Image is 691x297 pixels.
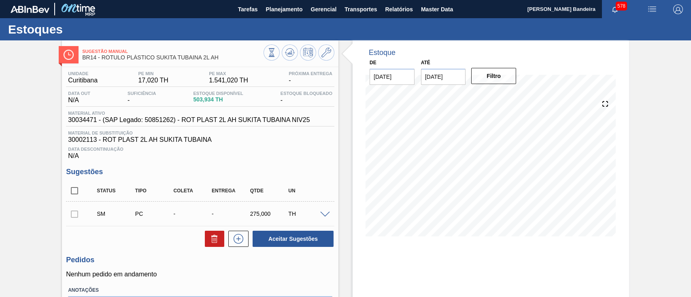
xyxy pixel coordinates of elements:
[68,136,332,143] span: 30002113 - ROT PLAST 2L AH SUKITA TUBAINA
[421,69,466,85] input: dd/mm/yyyy
[171,211,213,217] div: -
[210,188,252,194] div: Entrega
[421,4,453,14] span: Master Data
[95,211,137,217] div: Sugestão Manual
[602,4,628,15] button: Notificações
[82,55,264,61] span: BR14 - RÓTULO PLÁSTICO SUKITA TUBAINA 2L AH
[68,111,310,116] span: Material ativo
[209,71,248,76] span: PE MAX
[138,71,168,76] span: PE MIN
[11,6,49,13] img: TNhmsLtSVTkK8tSr43FrP2fwEKptu5GPRR3wAAAABJRU5ErkJggg==
[66,91,92,104] div: N/A
[201,231,224,247] div: Excluir Sugestões
[266,4,302,14] span: Planejamento
[471,68,516,84] button: Filtro
[68,91,90,96] span: Data out
[133,188,175,194] div: Tipo
[318,44,334,61] button: Ir ao Master Data / Geral
[64,50,74,60] img: Ícone
[68,131,332,135] span: Material de Substituição
[238,4,258,14] span: Tarefas
[125,91,158,104] div: -
[248,188,290,194] div: Qtde
[249,230,334,248] div: Aceitar Sugestões
[8,25,152,34] h1: Estoques
[248,211,290,217] div: 275,000
[138,77,168,84] span: 17,020 TH
[68,284,332,296] label: Anotações
[344,4,377,14] span: Transportes
[82,49,264,54] span: Sugestão Manual
[68,77,98,84] span: Curitibana
[68,147,332,152] span: Data Descontinuação
[193,97,243,103] span: 503,934 TH
[300,44,316,61] button: Programar Estoque
[224,231,249,247] div: Nova sugestão
[128,91,156,96] span: Suficiência
[95,188,137,194] div: Status
[421,60,430,65] label: Até
[66,168,334,176] h3: Sugestões
[370,69,415,85] input: dd/mm/yyyy
[193,91,243,96] span: Estoque Disponível
[210,211,252,217] div: -
[133,211,175,217] div: Pedido de Compra
[289,71,332,76] span: Próxima Entrega
[369,48,395,57] div: Estoque
[616,2,627,11] span: 578
[66,256,334,264] h3: Pedidos
[286,211,328,217] div: TH
[385,4,412,14] span: Relatórios
[287,71,334,84] div: -
[673,4,683,14] img: Logout
[282,44,298,61] button: Atualizar Gráfico
[68,116,310,124] span: 30034471 - (SAP Legado: 50851262) - ROT PLAST 2L AH SUKITA TUBAINA NIV25
[279,91,334,104] div: -
[264,44,280,61] button: Visão Geral dos Estoques
[370,60,376,65] label: De
[66,143,334,160] div: N/A
[253,231,334,247] button: Aceitar Sugestões
[647,4,657,14] img: userActions
[286,188,328,194] div: UN
[311,4,337,14] span: Gerencial
[68,71,98,76] span: Unidade
[281,91,332,96] span: Estoque Bloqueado
[66,271,334,278] p: Nenhum pedido em andamento
[171,188,213,194] div: Coleta
[209,77,248,84] span: 1.541,020 TH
